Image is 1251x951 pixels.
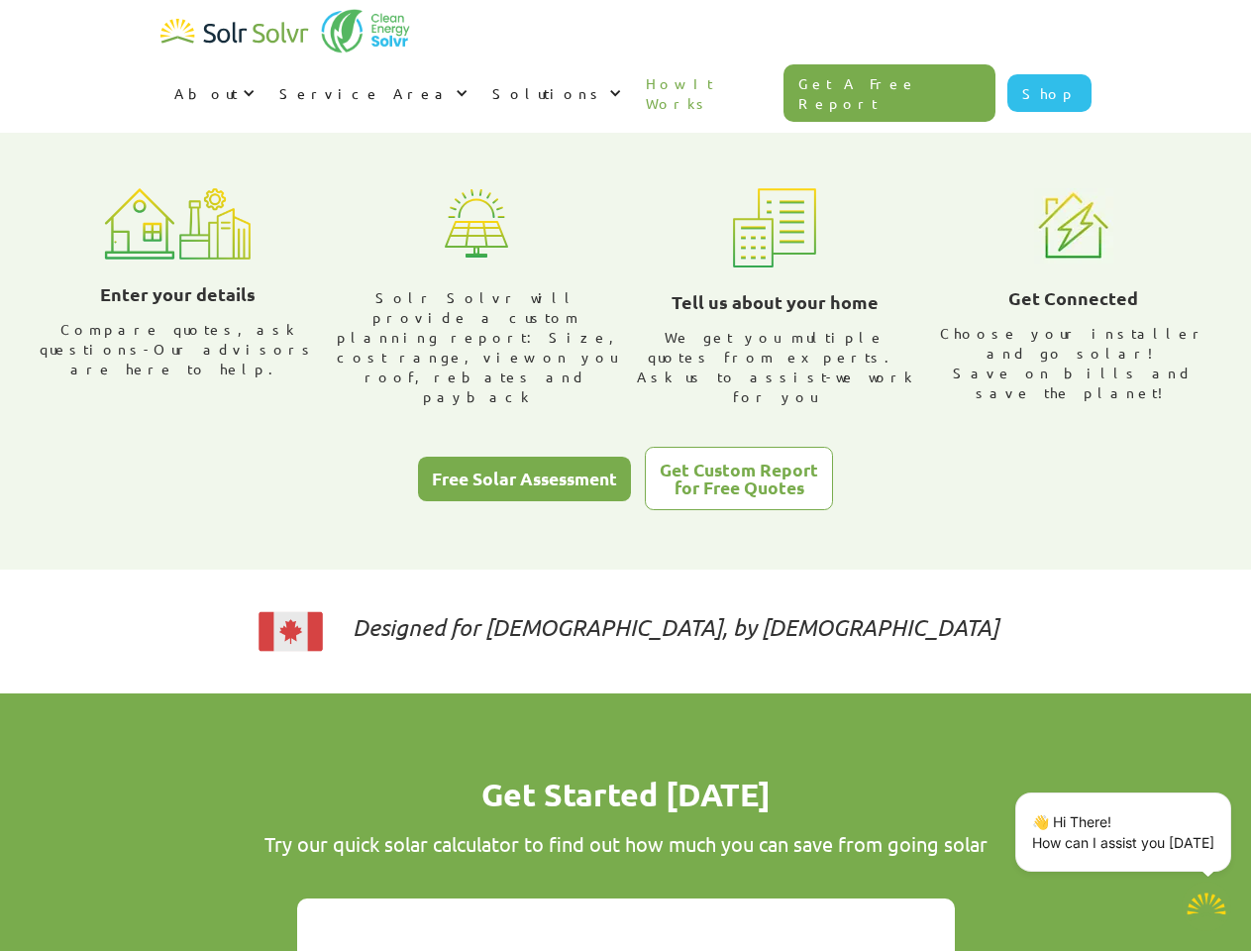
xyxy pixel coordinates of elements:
a: Free Solar Assessment [418,457,631,501]
div: Free Solar Assessment [432,470,617,487]
a: Shop [1007,74,1092,112]
div: Solr Solvr will provide a custom planning report: Size, cost range, view on you roof, rebates and... [335,287,618,406]
div: Choose your installer and go solar! Save on bills and save the planet! [932,323,1215,402]
div: Get Custom Report for Free Quotes [660,461,818,495]
h1: Get Started [DATE] [200,773,1052,816]
a: Get Custom Reportfor Free Quotes [645,447,833,510]
div: Solutions [478,63,632,123]
img: 1702586718.png [1182,882,1231,931]
div: About [160,63,265,123]
div: Service Area [265,63,478,123]
button: Open chatbot widget [1182,882,1231,931]
div: Try our quick solar calculator to find out how much you can save from going solar [200,832,1052,856]
div: Service Area [279,83,451,103]
div: About [174,83,238,103]
h3: Enter your details [100,279,256,309]
div: We get you multiple quotes from experts. Ask us to assist-we work for you [634,327,917,406]
div: Solutions [492,83,604,103]
h3: Get Connected [1008,283,1138,313]
a: How It Works [632,53,784,133]
div: Compare quotes, ask questions-Our advisors are here to help. [37,319,320,378]
p: 👋 Hi There! How can I assist you [DATE] [1032,811,1214,853]
a: Get A Free Report [783,64,995,122]
h3: Tell us about your home [672,287,879,317]
p: Designed for [DEMOGRAPHIC_DATA], by [DEMOGRAPHIC_DATA] [353,617,998,637]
